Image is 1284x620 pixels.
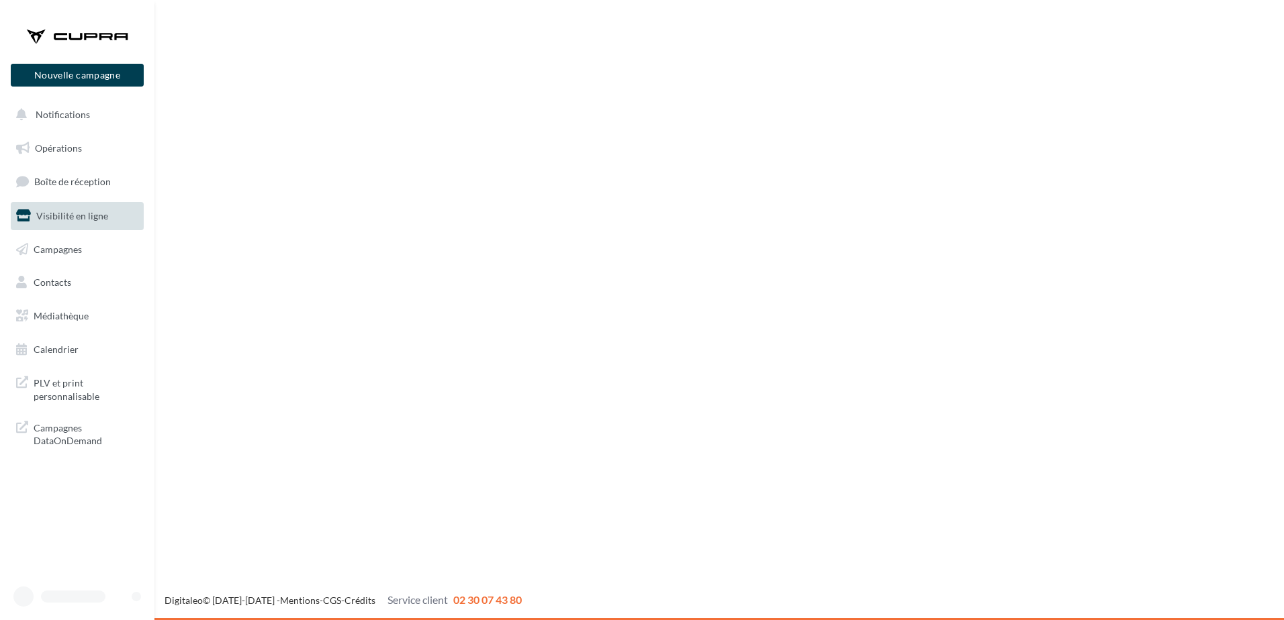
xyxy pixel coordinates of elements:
[8,236,146,264] a: Campagnes
[34,276,71,288] span: Contacts
[8,101,141,129] button: Notifications
[34,243,82,254] span: Campagnes
[8,167,146,196] a: Boîte de réception
[345,595,375,606] a: Crédits
[8,335,146,364] a: Calendrier
[34,374,138,403] span: PLV et print personnalisable
[8,368,146,408] a: PLV et print personnalisable
[387,593,448,606] span: Service client
[165,595,522,606] span: © [DATE]-[DATE] - - -
[8,302,146,330] a: Médiathèque
[36,210,108,221] span: Visibilité en ligne
[8,202,146,230] a: Visibilité en ligne
[8,413,146,453] a: Campagnes DataOnDemand
[34,176,111,187] span: Boîte de réception
[323,595,341,606] a: CGS
[11,64,144,87] button: Nouvelle campagne
[8,268,146,297] a: Contacts
[280,595,320,606] a: Mentions
[35,142,82,154] span: Opérations
[34,344,79,355] span: Calendrier
[453,593,522,606] span: 02 30 07 43 80
[34,310,89,321] span: Médiathèque
[165,595,203,606] a: Digitaleo
[34,419,138,448] span: Campagnes DataOnDemand
[36,109,90,120] span: Notifications
[8,134,146,162] a: Opérations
